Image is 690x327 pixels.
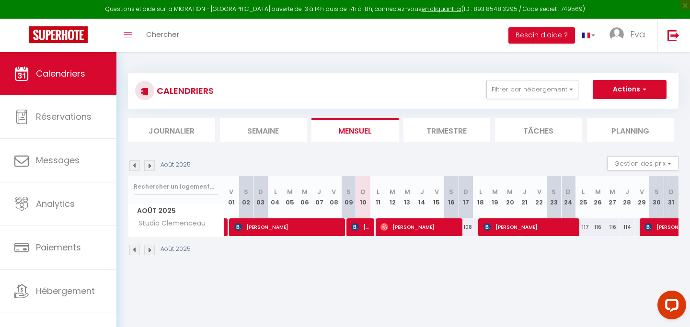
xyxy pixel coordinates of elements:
[404,187,410,196] abbr: M
[327,176,342,218] th: 08
[590,218,605,236] div: 116
[669,187,674,196] abbr: D
[346,187,351,196] abbr: S
[625,187,629,196] abbr: J
[36,241,81,253] span: Paiements
[547,176,562,218] th: 23
[649,176,664,218] th: 30
[258,187,263,196] abbr: D
[459,218,473,236] div: 108
[552,187,556,196] abbr: S
[593,80,667,99] button: Actions
[605,176,620,218] th: 27
[582,187,585,196] abbr: L
[667,29,679,41] img: logout
[537,187,541,196] abbr: V
[422,5,461,13] a: en cliquant ici
[36,68,85,79] span: Calendriers
[576,218,591,236] div: 117
[36,285,95,297] span: Hébergement
[370,176,385,218] th: 11
[503,176,517,218] th: 20
[361,187,366,196] abbr: D
[220,118,307,142] li: Semaine
[640,187,644,196] abbr: V
[483,218,577,236] span: [PERSON_NAME]
[473,176,488,218] th: 18
[566,187,571,196] abbr: D
[486,80,578,99] button: Filtrer par hébergement
[380,218,460,236] span: [PERSON_NAME]
[128,118,215,142] li: Journalier
[429,176,444,218] th: 15
[312,176,327,218] th: 07
[146,29,179,39] span: Chercher
[523,187,527,196] abbr: J
[161,160,191,169] p: Août 2025
[36,198,75,210] span: Analytics
[495,118,582,142] li: Tâches
[356,176,371,218] th: 10
[403,118,491,142] li: Trimestre
[297,176,312,218] th: 06
[664,176,678,218] th: 31
[449,187,453,196] abbr: S
[607,156,678,170] button: Gestion des prix
[590,176,605,218] th: 26
[234,218,343,236] span: [PERSON_NAME]
[29,26,88,43] img: Super Booking
[130,218,208,229] span: Studio Clemenceau
[390,187,395,196] abbr: M
[655,187,659,196] abbr: S
[463,187,468,196] abbr: D
[507,187,513,196] abbr: M
[630,28,645,40] span: Eva
[609,187,615,196] abbr: M
[587,118,674,142] li: Planning
[36,154,80,166] span: Messages
[134,178,218,195] input: Rechercher un logement...
[154,80,214,101] h3: CALENDRIERS
[602,19,657,52] a: ... Eva
[229,187,233,196] abbr: V
[139,19,186,52] a: Chercher
[283,176,298,218] th: 05
[244,187,248,196] abbr: S
[605,218,620,236] div: 116
[561,176,576,218] th: 24
[341,176,356,218] th: 09
[385,176,400,218] th: 12
[224,176,239,218] th: 01
[620,218,635,236] div: 114
[128,204,224,218] span: Août 2025
[479,187,482,196] abbr: L
[239,176,253,218] th: 02
[274,187,277,196] abbr: L
[595,187,601,196] abbr: M
[351,218,371,236] span: [PERSON_NAME]
[287,187,293,196] abbr: M
[508,27,575,44] button: Besoin d'aide ?
[517,176,532,218] th: 21
[492,187,498,196] abbr: M
[532,176,547,218] th: 22
[435,187,439,196] abbr: V
[332,187,336,196] abbr: V
[459,176,473,218] th: 17
[400,176,415,218] th: 13
[253,176,268,218] th: 03
[377,187,379,196] abbr: L
[650,287,690,327] iframe: LiveChat chat widget
[161,245,191,254] p: Août 2025
[302,187,308,196] abbr: M
[634,176,649,218] th: 29
[311,118,399,142] li: Mensuel
[620,176,635,218] th: 28
[576,176,591,218] th: 25
[609,27,624,42] img: ...
[488,176,503,218] th: 19
[268,176,283,218] th: 04
[36,111,92,123] span: Réservations
[420,187,424,196] abbr: J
